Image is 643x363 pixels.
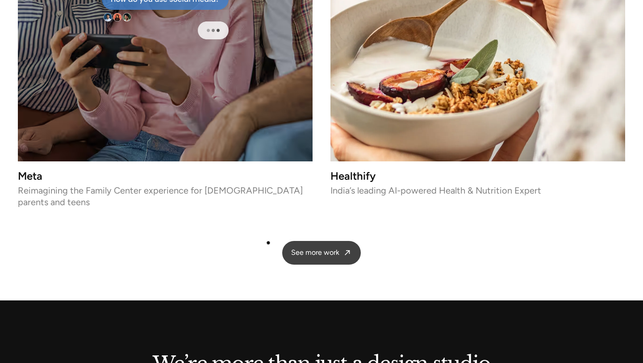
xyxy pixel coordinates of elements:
a: See more work [282,241,361,265]
h3: Healthify [330,172,625,180]
span: See more work [291,248,339,257]
p: India’s leading AI-powered Health & Nutrition Expert [330,187,625,194]
p: Reimagining the Family Center experience for [DEMOGRAPHIC_DATA] parents and teens [18,187,313,205]
h3: Meta [18,172,313,180]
